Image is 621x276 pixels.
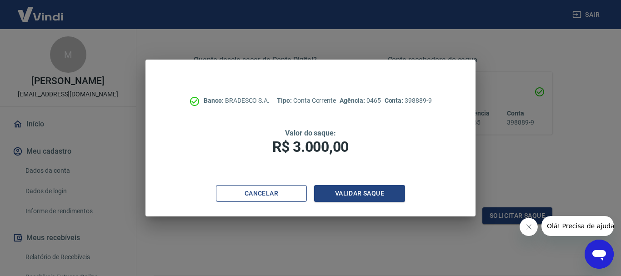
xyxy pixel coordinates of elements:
[5,6,76,14] span: Olá! Precisa de ajuda?
[204,96,270,105] p: BRADESCO S.A.
[272,138,349,156] span: R$ 3.000,00
[277,96,336,105] p: Conta Corrente
[585,240,614,269] iframe: Botão para abrir a janela de mensagens
[385,96,432,105] p: 398889-9
[340,96,381,105] p: 0465
[314,185,405,202] button: Validar saque
[285,129,336,137] span: Valor do saque:
[520,218,538,236] iframe: Fechar mensagem
[541,216,614,236] iframe: Mensagem da empresa
[385,97,405,104] span: Conta:
[277,97,293,104] span: Tipo:
[204,97,225,104] span: Banco:
[340,97,366,104] span: Agência:
[216,185,307,202] button: Cancelar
